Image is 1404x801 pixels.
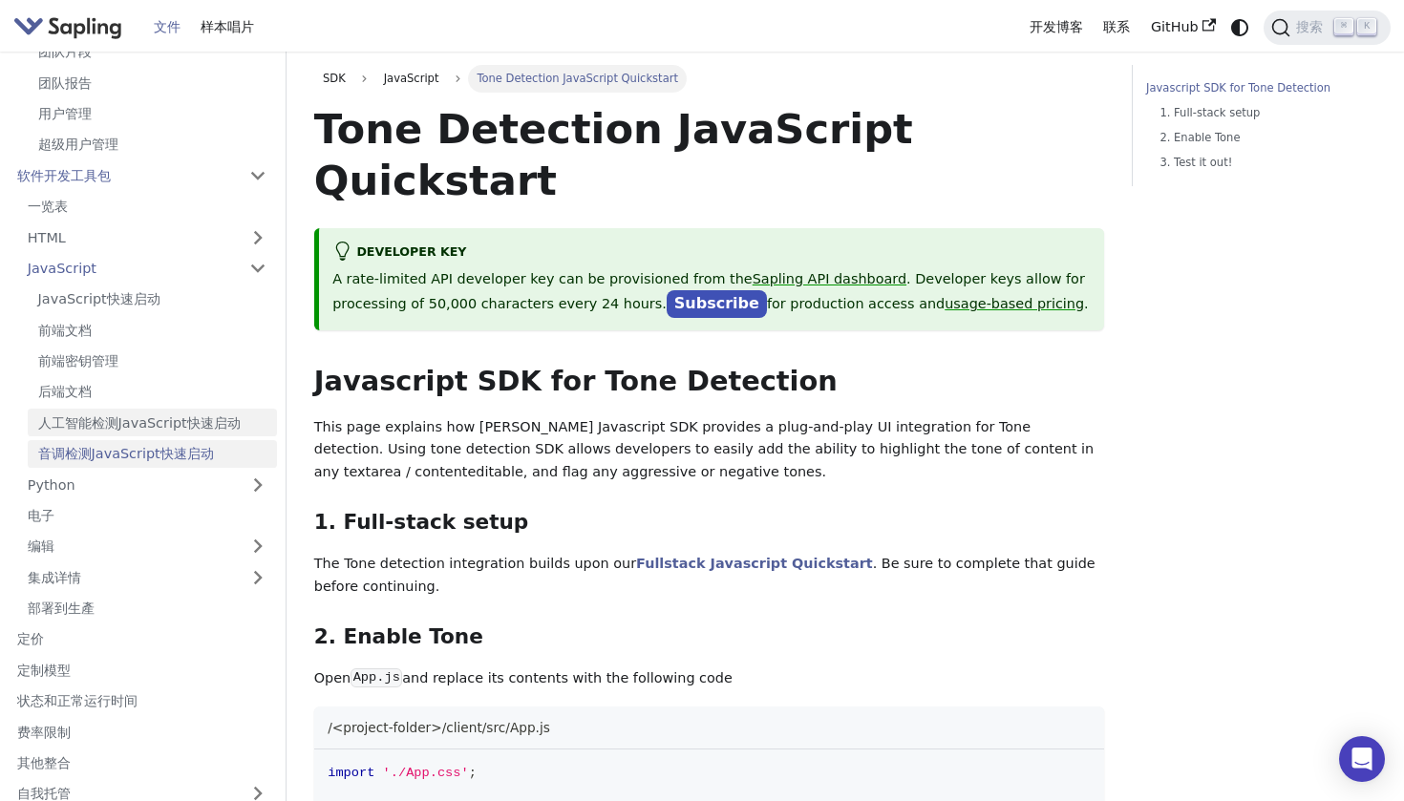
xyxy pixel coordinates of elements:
[332,268,1090,316] p: A rate-limited API developer key can be provisioned from the . Developer keys allow for processin...
[1146,79,1370,97] a: Javascript SDK for Tone Detection
[1225,13,1253,41] button: 在暗模式和明模式之间切换（目前为系统模式）
[1159,129,1362,147] a: 2. Enable Tone
[1019,12,1094,42] a: 开发博客
[28,131,277,158] a: 超级用户管理
[13,13,129,41] a: Sapling.ai
[28,38,277,66] a: 团队片段
[1290,18,1334,36] span: 搜索
[314,416,1104,484] p: This page explains how [PERSON_NAME] Javascript SDK provides a plug-and-play UI integration for T...
[469,766,477,780] span: ;
[1159,154,1362,172] a: 3. Test it out!
[468,65,687,92] span: Tone Detection JavaScript Quickstart
[28,409,277,436] a: 人工智能检测JavaScript快速启动
[28,440,277,468] a: 音调检测JavaScript快速启动
[239,161,277,189] button: Collapse sidebar category 'SDK'
[323,72,346,85] span: SDK
[7,749,277,777] a: 其他整合
[7,161,239,189] a: 软件开发工具包
[1140,12,1225,42] a: GitHub
[1264,11,1391,45] button: 搜索（Command+K）
[7,687,277,715] a: 状态和正常运行时间
[383,766,469,780] span: './App.css'
[753,271,906,286] a: Sapling API dashboard
[1159,104,1362,122] a: 1. Full-stack setup
[314,624,1104,650] h3: 2. Enable Tone
[17,223,277,251] a: HTML
[28,348,277,375] a: 前端密钥管理
[17,563,277,591] a: 集成详情
[28,316,277,344] a: 前端文档
[314,365,1104,399] h2: Javascript SDK for Tone Detection
[13,13,122,41] img: Sapling.ai
[7,718,277,746] a: 费率限制
[17,533,239,560] a: 编辑
[17,193,277,221] a: 一览表
[143,12,191,42] a: 文件
[1334,18,1353,35] kbd: ⌘
[328,766,374,780] span: import
[28,378,277,406] a: 后端文档
[7,625,277,653] a: 定价
[314,553,1104,599] p: The Tone detection integration builds upon our . Be sure to complete that guide before continuing.
[667,290,767,318] a: Subscribe
[17,502,277,530] a: 电子
[1357,18,1376,35] kbd: K
[375,65,448,92] span: JavaScript
[1339,736,1385,782] div: 打开对讲信使
[636,556,873,571] a: Fullstack Javascript Quickstart
[314,510,1104,536] h3: 1. Full-stack setup
[7,656,277,684] a: 定制模型
[945,296,1084,311] a: usage-based pricing
[314,65,354,92] a: SDK
[239,533,277,560] button: 展开边栏类别“编辑器”
[28,100,277,128] a: 用户管理
[17,471,277,498] a: Python
[351,668,402,687] code: App.js
[1093,12,1140,42] a: 联系
[17,255,277,283] a: JavaScript
[17,595,277,622] a: 部署到生產
[28,69,277,96] a: 团队报告
[314,667,1104,690] p: Open and replace its contents with the following code
[314,103,1104,206] h1: Tone Detection JavaScript Quickstart
[332,242,1090,264] div: Developer Key
[28,285,277,313] a: JavaScript快速启动
[190,12,265,42] a: 样本唱片
[314,65,1104,92] nav: Breadcrumbs
[314,706,1104,749] div: /<project-folder>/client/src/App.js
